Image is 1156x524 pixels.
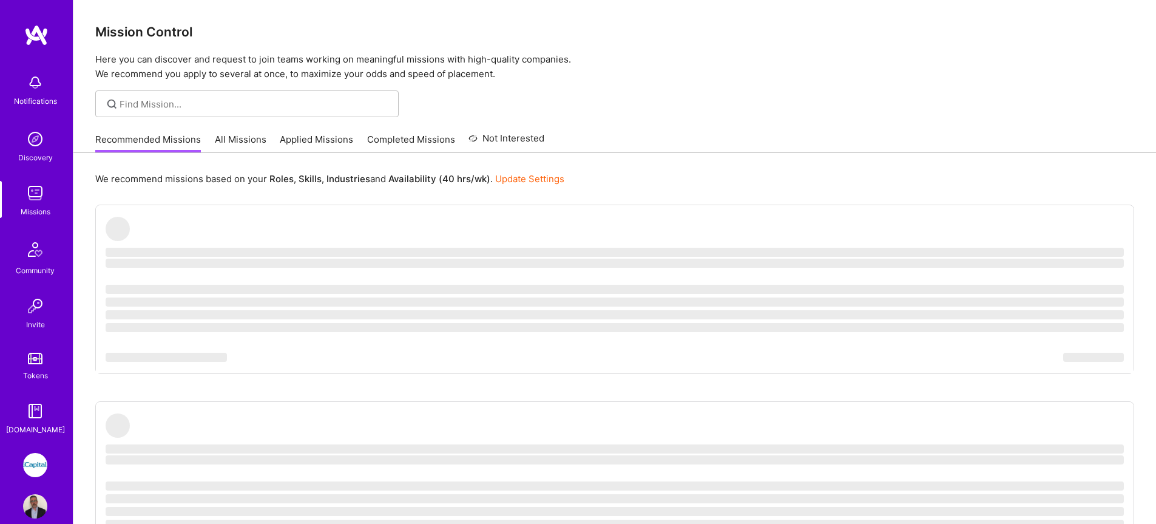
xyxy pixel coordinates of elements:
img: bell [23,70,47,95]
img: teamwork [23,181,47,205]
b: Skills [299,173,322,185]
a: Update Settings [495,173,564,185]
img: tokens [28,353,42,364]
div: Missions [21,205,50,218]
a: iCapital: Building an Alternative Investment Marketplace [20,453,50,477]
a: User Avatar [20,494,50,519]
b: Industries [326,173,370,185]
img: Invite [23,294,47,318]
i: icon SearchGrey [105,97,119,111]
p: We recommend missions based on your , , and . [95,172,564,185]
input: Find Mission... [120,98,390,111]
p: Here you can discover and request to join teams working on meaningful missions with high-quality ... [95,52,1134,81]
b: Availability (40 hrs/wk) [388,173,490,185]
a: All Missions [215,133,266,153]
div: Tokens [23,369,48,382]
div: [DOMAIN_NAME] [6,423,65,436]
a: Applied Missions [280,133,353,153]
a: Recommended Missions [95,133,201,153]
img: guide book [23,399,47,423]
img: Community [21,235,50,264]
img: iCapital: Building an Alternative Investment Marketplace [23,453,47,477]
a: Not Interested [468,131,544,153]
div: Community [16,264,55,277]
a: Completed Missions [367,133,455,153]
div: Invite [26,318,45,331]
div: Notifications [14,95,57,107]
img: discovery [23,127,47,151]
img: User Avatar [23,494,47,519]
b: Roles [269,173,294,185]
div: Discovery [18,151,53,164]
img: logo [24,24,49,46]
h3: Mission Control [95,24,1134,39]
